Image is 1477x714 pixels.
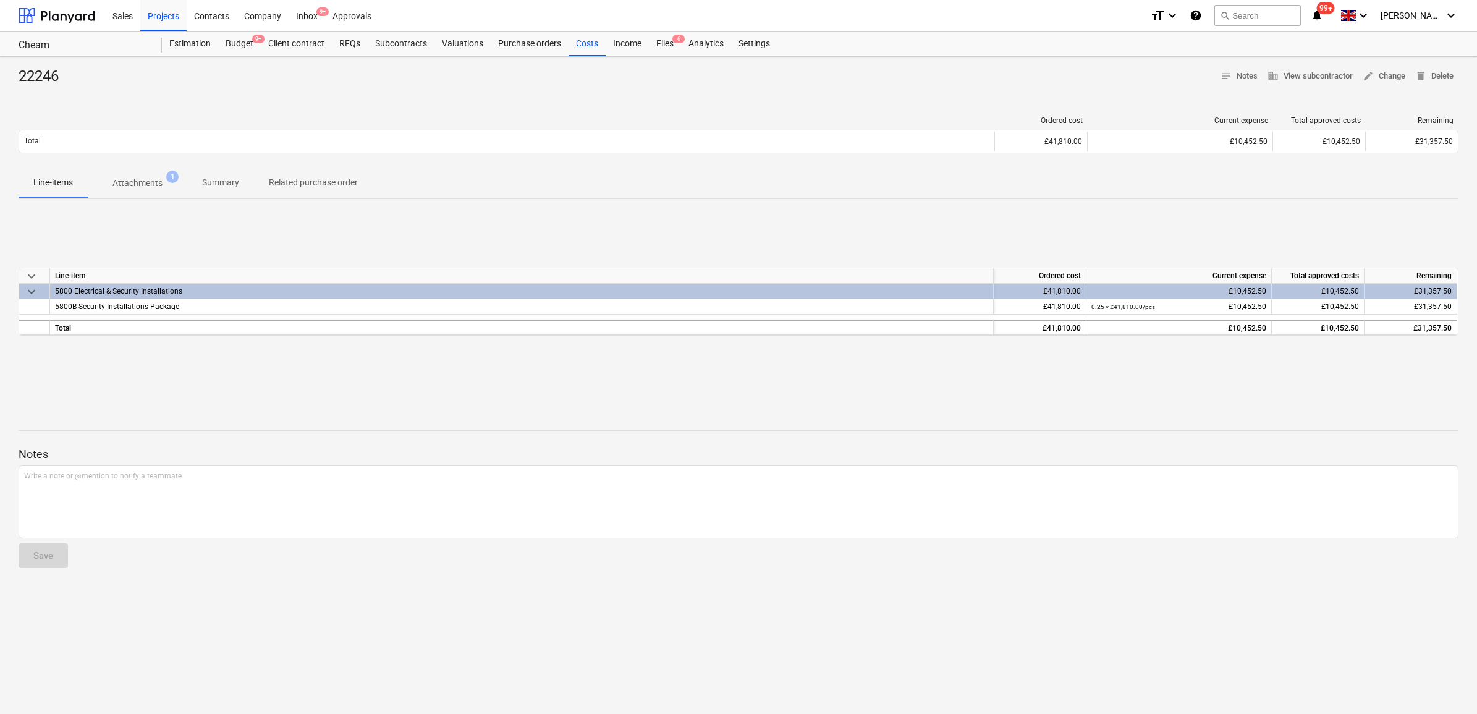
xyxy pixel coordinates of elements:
[1369,299,1452,315] div: £31,357.50
[332,32,368,56] a: RFQs
[1268,69,1353,83] span: View subcontractor
[1356,8,1371,23] i: keyboard_arrow_down
[24,284,39,299] span: keyboard_arrow_down
[19,447,1458,462] p: Notes
[316,7,329,16] span: 9+
[50,320,994,335] div: Total
[491,32,569,56] a: Purchase orders
[33,176,73,189] p: Line-items
[202,176,239,189] p: Summary
[672,35,685,43] span: 6
[1371,137,1453,146] div: £31,357.50
[162,32,218,56] a: Estimation
[1410,67,1458,86] button: Delete
[1263,67,1358,86] button: View subcontractor
[1358,67,1410,86] button: Change
[1190,8,1202,23] i: Knowledge base
[261,32,332,56] a: Client contract
[731,32,777,56] a: Settings
[994,268,1086,284] div: Ordered cost
[1371,116,1454,125] div: Remaining
[1268,70,1279,82] span: business
[1091,284,1266,299] div: £10,452.50
[1363,69,1405,83] span: Change
[1091,299,1266,315] div: £10,452.50
[1221,70,1232,82] span: notes
[1415,69,1454,83] span: Delete
[1091,304,1155,310] small: 0.25 × £41,810.00 / pcs
[1365,268,1457,284] div: Remaining
[649,32,681,56] a: Files6
[1086,268,1272,284] div: Current expense
[1278,116,1361,125] div: Total approved costs
[1165,8,1180,23] i: keyboard_arrow_down
[1311,8,1323,23] i: notifications
[606,32,649,56] a: Income
[1363,70,1374,82] span: edit
[999,321,1081,336] div: £41,810.00
[681,32,731,56] a: Analytics
[1369,284,1452,299] div: £31,357.50
[19,67,69,87] div: 22246
[1381,11,1442,20] span: [PERSON_NAME]
[1278,137,1360,146] div: £10,452.50
[1444,8,1458,23] i: keyboard_arrow_down
[999,299,1081,315] div: £41,810.00
[569,32,606,56] a: Costs
[50,268,994,284] div: Line-item
[1150,8,1165,23] i: format_size
[1277,299,1359,315] div: £10,452.50
[166,171,179,183] span: 1
[1214,5,1301,26] button: Search
[1221,69,1258,83] span: Notes
[269,176,358,189] p: Related purchase order
[252,35,265,43] span: 9+
[1000,116,1083,125] div: Ordered cost
[434,32,491,56] a: Valuations
[1091,321,1266,336] div: £10,452.50
[1272,268,1365,284] div: Total approved costs
[1277,321,1359,336] div: £10,452.50
[55,284,988,299] div: 5800 Electrical & Security Installations
[1220,11,1230,20] span: search
[218,32,261,56] div: Budget
[368,32,434,56] a: Subcontracts
[1093,116,1268,125] div: Current expense
[1093,137,1268,146] div: £10,452.50
[1277,284,1359,299] div: £10,452.50
[1216,67,1263,86] button: Notes
[1369,321,1452,336] div: £31,357.50
[1415,70,1426,82] span: delete
[24,269,39,284] span: keyboard_arrow_down
[112,177,163,190] p: Attachments
[999,284,1081,299] div: £41,810.00
[649,32,681,56] div: Files
[55,302,179,311] span: 5800B Security Installations Package
[1000,137,1082,146] div: £41,810.00
[19,39,147,52] div: Cheam
[218,32,261,56] a: Budget9+
[24,136,41,147] p: Total
[1317,2,1335,14] span: 99+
